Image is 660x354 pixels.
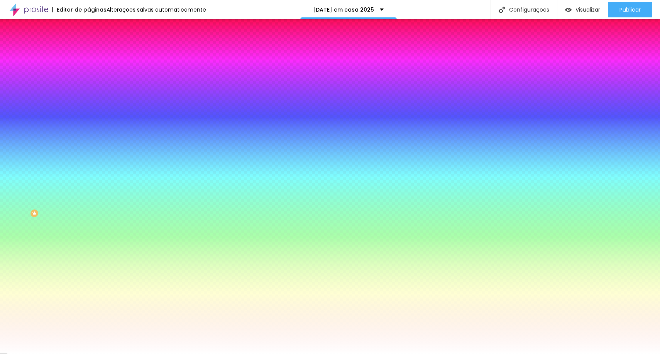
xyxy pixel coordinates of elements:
img: Ícone [499,7,505,13]
font: Visualizar [575,6,600,14]
font: Editor de páginas [57,6,107,14]
button: Publicar [608,2,652,17]
button: Visualizar [557,2,608,17]
font: Alterações salvas automaticamente [107,6,206,14]
font: Configurações [509,6,549,14]
img: view-1.svg [565,7,572,13]
font: Publicar [619,6,641,14]
font: [DATE] em casa 2025 [313,6,374,14]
